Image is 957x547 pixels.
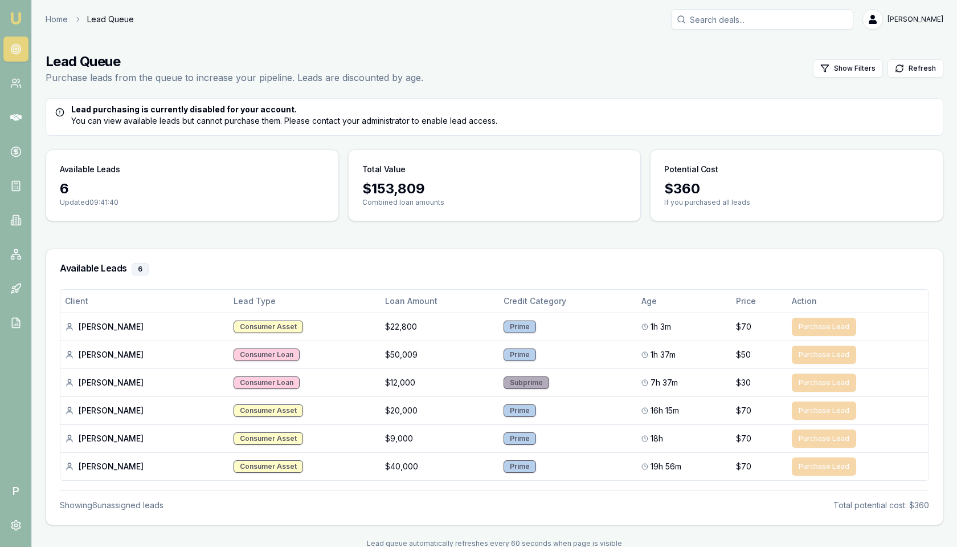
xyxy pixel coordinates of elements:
div: [PERSON_NAME] [65,321,224,333]
th: Loan Amount [381,290,499,313]
a: Home [46,14,68,25]
h3: Available Leads [60,164,120,175]
nav: breadcrumb [46,14,134,25]
span: $30 [736,377,751,388]
td: $20,000 [381,396,499,424]
div: [PERSON_NAME] [65,461,224,472]
span: $70 [736,461,751,472]
div: Consumer Asset [234,404,303,417]
div: [PERSON_NAME] [65,405,224,416]
span: $50 [736,349,751,360]
div: Total potential cost: $360 [833,500,929,511]
span: $70 [736,321,751,333]
div: Consumer Asset [234,432,303,445]
h3: Total Value [362,164,406,175]
div: Prime [504,460,536,473]
span: 1h 3m [651,321,671,333]
td: $22,800 [381,313,499,341]
span: [PERSON_NAME] [888,15,943,24]
div: Prime [504,349,536,361]
button: Show Filters [813,59,883,78]
h1: Lead Queue [46,52,423,71]
h3: Available Leads [60,263,929,275]
div: Consumer Asset [234,460,303,473]
p: Combined loan amounts [362,198,627,207]
th: Price [731,290,787,313]
td: $12,000 [381,368,499,396]
th: Client [60,290,229,313]
div: Consumer Loan [234,349,300,361]
div: 6 [60,180,325,198]
img: emu-icon-u.png [9,11,23,25]
th: Credit Category [499,290,637,313]
button: Refresh [888,59,943,78]
strong: Lead purchasing is currently disabled for your account. [71,104,297,114]
span: $70 [736,433,751,444]
span: Lead Queue [87,14,134,25]
div: Consumer Loan [234,376,300,389]
div: [PERSON_NAME] [65,433,224,444]
span: 16h 15m [651,405,679,416]
div: [PERSON_NAME] [65,349,224,360]
p: Updated 09:41:40 [60,198,325,207]
span: 18h [651,433,663,444]
div: 6 [132,263,149,275]
h3: Potential Cost [664,164,718,175]
div: Consumer Asset [234,321,303,333]
td: $50,009 [381,341,499,368]
td: $40,000 [381,452,499,480]
th: Action [787,290,929,313]
span: P [3,479,28,504]
div: [PERSON_NAME] [65,377,224,388]
div: Showing 6 unassigned lead s [60,500,163,511]
div: Prime [504,432,536,445]
div: Subprime [504,376,549,389]
div: Prime [504,321,536,333]
div: $ 153,809 [362,180,627,198]
input: Search deals [671,9,853,30]
span: $70 [736,405,751,416]
td: $9,000 [381,424,499,452]
th: Lead Type [229,290,381,313]
span: 1h 37m [651,349,676,360]
p: If you purchased all leads [664,198,929,207]
th: Age [637,290,731,313]
p: Purchase leads from the queue to increase your pipeline. Leads are discounted by age. [46,71,423,84]
div: You can view available leads but cannot purchase them. Please contact your administrator to enabl... [55,104,934,127]
span: 19h 56m [651,461,681,472]
div: $ 360 [664,180,929,198]
span: 7h 37m [651,377,678,388]
div: Prime [504,404,536,417]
